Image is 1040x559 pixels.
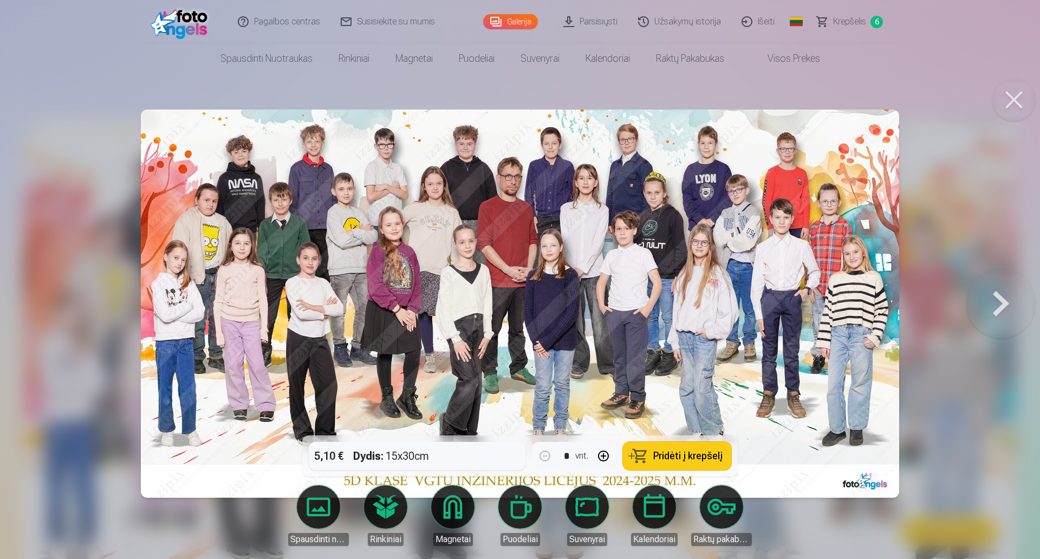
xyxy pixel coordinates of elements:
div: Magnetai [433,533,473,546]
div: Rinkiniai [368,533,404,546]
div: vnt. [575,449,588,462]
button: Pridėti į krepšelį [623,442,731,470]
a: Kalendoriai [624,485,685,546]
div: Puodeliai [500,533,540,546]
a: Puodeliai [490,485,550,546]
a: Raktų pakabukas [643,43,737,74]
a: Rinkiniai [326,43,382,74]
div: Suvenyrai [567,533,607,546]
a: Puodeliai [446,43,508,74]
a: Magnetai [382,43,446,74]
span: Pridėti į krepšelį [653,451,723,461]
a: Visos prekės [737,43,833,74]
a: Galerija [483,14,538,29]
img: /fa5 [151,4,213,39]
a: Magnetai [422,485,483,546]
div: Raktų pakabukas [691,533,752,546]
a: Kalendoriai [573,43,643,74]
a: Raktų pakabukas [691,485,752,546]
span: Krepšelis [833,15,866,28]
a: Suvenyrai [508,43,573,74]
a: Spausdinti nuotraukas [288,485,349,546]
div: Spausdinti nuotraukas [288,533,349,546]
a: Suvenyrai [557,485,617,546]
div: Kalendoriai [631,533,678,546]
a: Rinkiniai [355,485,416,546]
a: Spausdinti nuotraukas [207,43,326,74]
span: 6 [870,16,883,28]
